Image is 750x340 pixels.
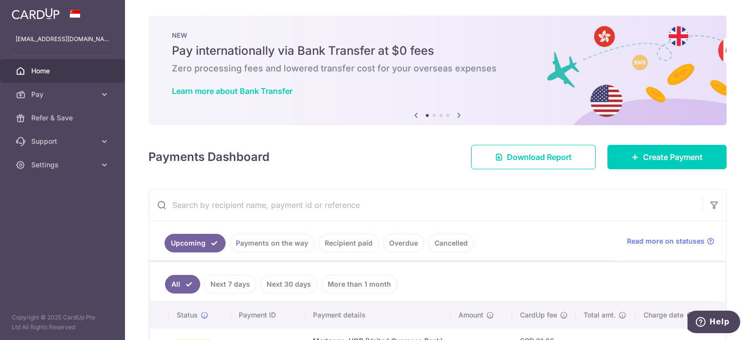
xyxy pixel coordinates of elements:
span: Due date [710,310,739,320]
a: Upcoming [165,234,226,252]
span: Status [177,310,198,320]
span: Refer & Save [31,113,96,123]
span: Home [31,66,96,76]
span: Support [31,136,96,146]
h4: Payments Dashboard [148,148,270,166]
a: Next 7 days [204,275,256,294]
p: [EMAIL_ADDRESS][DOMAIN_NAME] [16,34,109,44]
span: CardUp fee [520,310,557,320]
a: More than 1 month [321,275,397,294]
span: Download Report [507,151,572,163]
input: Search by recipient name, payment id or reference [149,189,703,221]
a: Read more on statuses [627,236,714,246]
span: Total amt. [583,310,616,320]
a: Recipient paid [318,234,379,252]
span: Charge date [644,310,684,320]
a: Payments on the way [229,234,314,252]
a: All [165,275,200,294]
img: CardUp [12,8,60,20]
a: Cancelled [428,234,474,252]
a: Learn more about Bank Transfer [172,86,292,96]
span: Settings [31,160,96,170]
th: Payment details [305,302,451,328]
iframe: Opens a widget where you can find more information [687,311,740,335]
th: Payment ID [231,302,305,328]
span: Pay [31,90,96,99]
h6: Zero processing fees and lowered transfer cost for your overseas expenses [172,63,703,74]
h5: Pay internationally via Bank Transfer at $0 fees [172,43,703,59]
img: Bank transfer banner [148,16,727,125]
p: NEW [172,31,703,39]
span: Read more on statuses [627,236,705,246]
a: Next 30 days [260,275,317,294]
a: Overdue [383,234,424,252]
a: Download Report [471,145,596,169]
span: Amount [458,310,483,320]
